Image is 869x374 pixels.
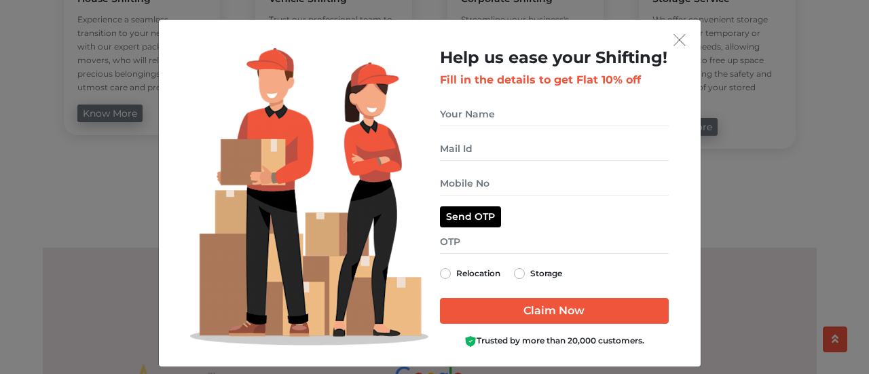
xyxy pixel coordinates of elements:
[530,265,562,282] label: Storage
[673,34,686,46] img: exit
[440,335,669,348] div: Trusted by more than 20,000 customers.
[440,172,669,195] input: Mobile No
[456,265,500,282] label: Relocation
[440,137,669,161] input: Mail Id
[440,73,669,86] h3: Fill in the details to get Flat 10% off
[190,48,429,345] img: Lead Welcome Image
[440,206,501,227] button: Send OTP
[440,48,669,68] h2: Help us ease your Shifting!
[464,335,477,348] img: Boxigo Customer Shield
[440,298,669,324] input: Claim Now
[440,230,669,254] input: OTP
[440,102,669,126] input: Your Name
